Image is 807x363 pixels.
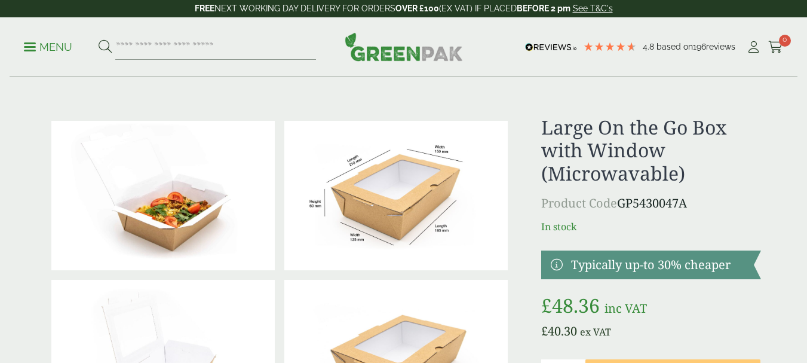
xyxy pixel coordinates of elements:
[541,323,577,339] bdi: 40.30
[541,194,760,212] p: GP5430047A
[541,292,552,318] span: £
[746,41,761,53] i: My Account
[541,116,760,185] h1: Large On the Go Box with Window (Microwavable)
[583,41,637,52] div: 4.79 Stars
[580,325,611,338] span: ex VAT
[541,195,617,211] span: Product Code
[195,4,214,13] strong: FREE
[541,292,600,318] bdi: 48.36
[541,219,760,234] p: In stock
[284,121,508,270] img: OnTheGo_LG_Window
[605,300,647,316] span: inc VAT
[51,121,275,270] img: 23 LGE Food To Go Win Food
[693,42,706,51] span: 196
[541,323,548,339] span: £
[345,32,463,61] img: GreenPak Supplies
[656,42,693,51] span: Based on
[24,40,72,52] a: Menu
[395,4,439,13] strong: OVER £100
[779,35,791,47] span: 0
[573,4,613,13] a: See T&C's
[525,43,577,51] img: REVIEWS.io
[768,41,783,53] i: Cart
[24,40,72,54] p: Menu
[768,38,783,56] a: 0
[643,42,656,51] span: 4.8
[517,4,570,13] strong: BEFORE 2 pm
[706,42,735,51] span: reviews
